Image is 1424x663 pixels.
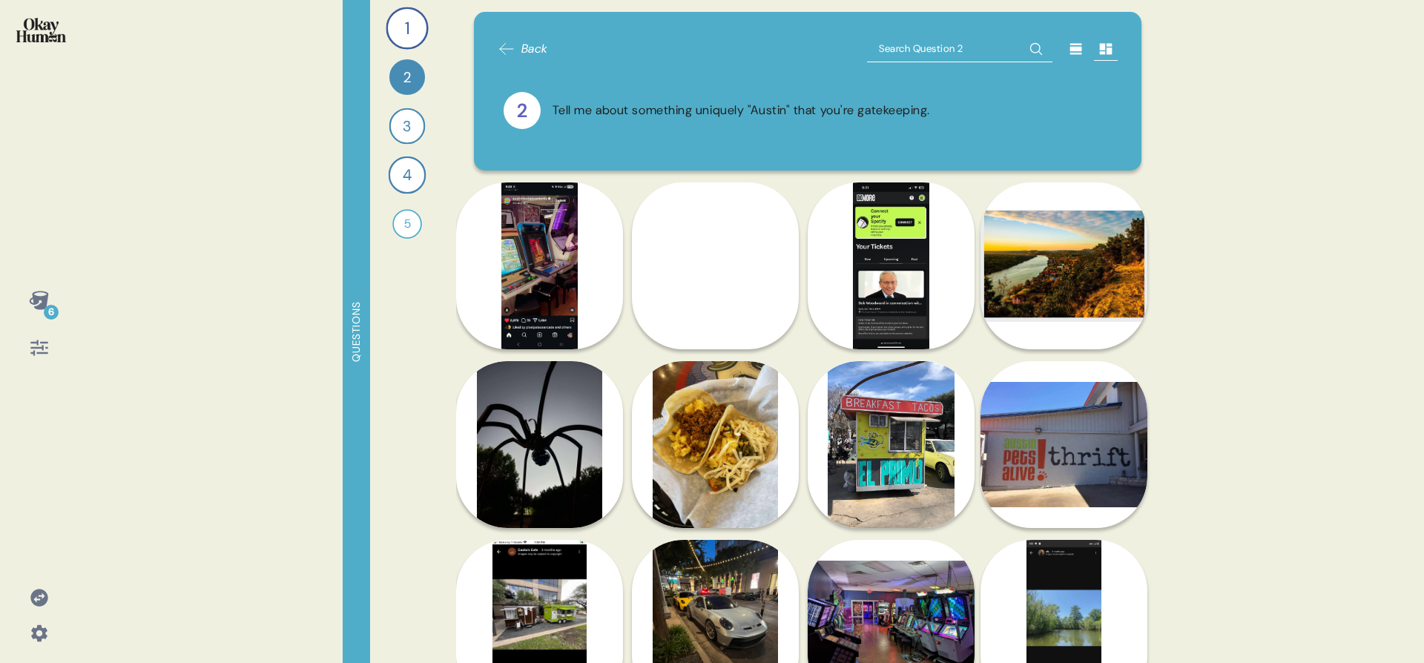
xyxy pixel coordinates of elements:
div: Tell me about something uniquely "Austin" that you're gatekeeping. [553,102,930,120]
div: 5 [392,209,422,239]
div: 1 [386,7,428,49]
input: Search Question 2 [867,36,1052,62]
div: 2 [504,92,541,129]
span: Back [521,40,548,58]
div: 4 [389,156,426,194]
div: 2 [389,59,425,95]
div: 3 [389,108,426,145]
div: 6 [44,305,59,320]
img: okayhuman.3b1b6348.png [16,18,66,42]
